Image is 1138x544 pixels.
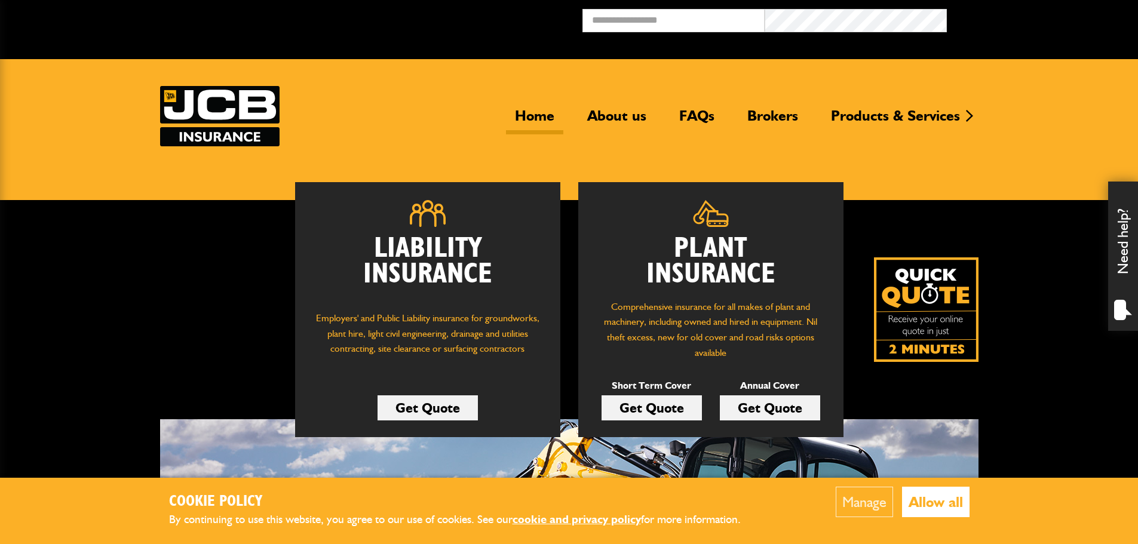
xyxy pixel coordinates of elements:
a: Products & Services [822,107,969,134]
button: Manage [836,487,893,517]
a: Get Quote [378,395,478,420]
h2: Plant Insurance [596,236,826,287]
p: Comprehensive insurance for all makes of plant and machinery, including owned and hired in equipm... [596,299,826,360]
img: JCB Insurance Services logo [160,86,280,146]
a: Brokers [738,107,807,134]
p: Short Term Cover [602,378,702,394]
a: Get your insurance quote isn just 2-minutes [874,257,979,362]
h2: Liability Insurance [313,236,542,299]
div: Need help? [1108,182,1138,331]
a: cookie and privacy policy [513,512,641,526]
a: About us [578,107,655,134]
button: Allow all [902,487,970,517]
p: Employers' and Public Liability insurance for groundworks, plant hire, light civil engineering, d... [313,311,542,368]
h2: Cookie Policy [169,493,760,511]
a: JCB Insurance Services [160,86,280,146]
p: Annual Cover [720,378,820,394]
a: Get Quote [602,395,702,420]
img: Quick Quote [874,257,979,362]
p: By continuing to use this website, you agree to our use of cookies. See our for more information. [169,511,760,529]
button: Broker Login [947,9,1129,27]
a: FAQs [670,107,723,134]
a: Home [506,107,563,134]
a: Get Quote [720,395,820,420]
